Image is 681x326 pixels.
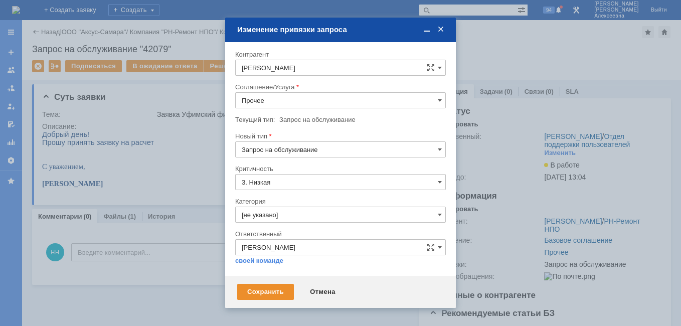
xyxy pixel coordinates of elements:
[235,133,444,139] div: Новый тип
[235,84,444,90] div: Соглашение/Услуга
[235,116,275,123] label: Текущий тип:
[235,166,444,172] div: Критичность
[235,231,444,237] div: Ответственный
[235,51,444,58] div: Контрагент
[237,25,446,34] div: Изменение привязки запроса
[235,198,444,205] div: Категория
[279,116,356,123] span: Запрос на обслуживание
[427,64,435,72] span: Сложная форма
[422,25,432,34] span: Свернуть (Ctrl + M)
[235,257,283,265] a: своей команде
[436,25,446,34] span: Закрыть
[427,243,435,251] span: Сложная форма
